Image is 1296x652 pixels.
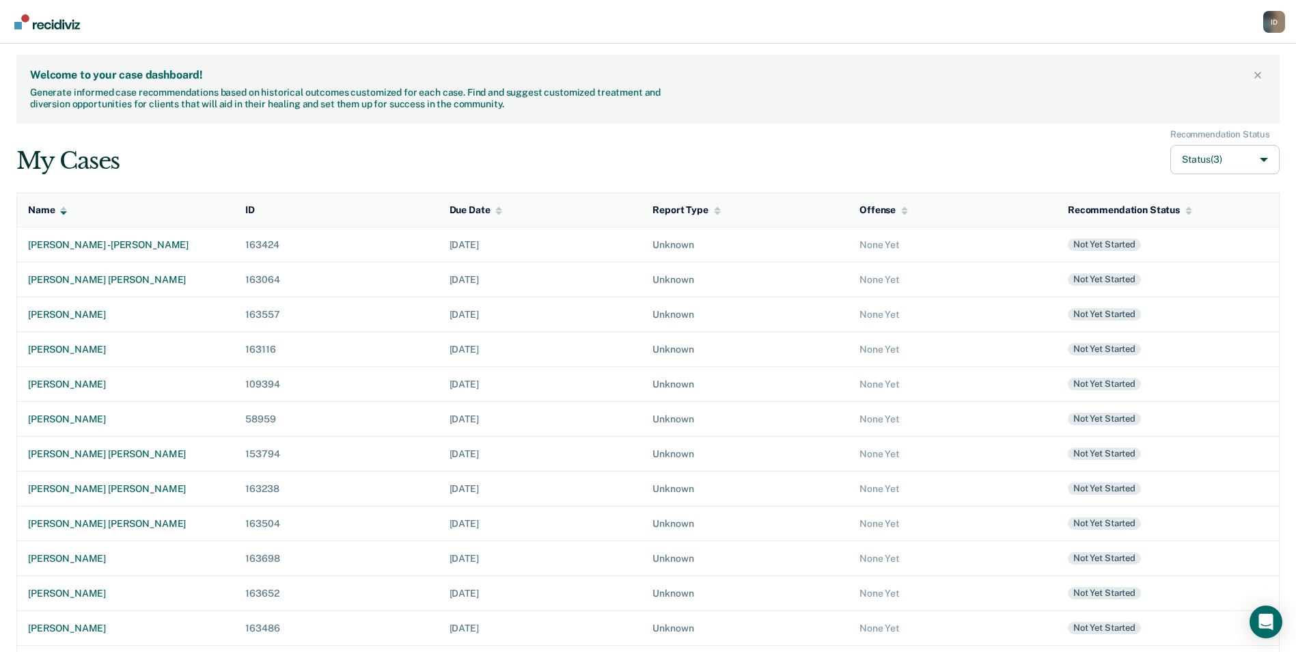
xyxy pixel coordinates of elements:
td: 163486 [234,610,438,645]
td: 163504 [234,506,438,541]
td: Unknown [642,227,849,262]
td: Unknown [642,262,849,297]
td: 163557 [234,297,438,331]
td: 153794 [234,436,438,471]
td: [DATE] [439,610,642,645]
div: Not yet started [1068,622,1141,634]
div: [PERSON_NAME] [PERSON_NAME] [28,274,223,286]
div: My Cases [16,147,120,175]
div: [PERSON_NAME] [28,309,223,321]
td: Unknown [642,331,849,366]
div: Not yet started [1068,378,1141,390]
div: Not yet started [1068,273,1141,286]
div: Not yet started [1068,308,1141,321]
div: Not yet started [1068,239,1141,251]
div: None Yet [859,344,1046,355]
div: None Yet [859,309,1046,321]
div: None Yet [859,448,1046,460]
td: Unknown [642,436,849,471]
div: [PERSON_NAME] [28,588,223,599]
div: Open Intercom Messenger [1250,606,1282,638]
div: Not yet started [1068,413,1141,425]
td: [DATE] [439,541,642,575]
div: None Yet [859,379,1046,390]
div: None Yet [859,588,1046,599]
div: [PERSON_NAME] [28,413,223,425]
div: Welcome to your case dashboard! [30,68,1250,81]
td: 163116 [234,331,438,366]
td: 163064 [234,262,438,297]
td: 109394 [234,366,438,401]
td: [DATE] [439,436,642,471]
div: [PERSON_NAME] -[PERSON_NAME] [28,239,223,251]
div: ID [245,204,255,216]
div: None Yet [859,483,1046,495]
div: Not yet started [1068,343,1141,355]
div: Name [28,204,67,216]
div: Not yet started [1068,483,1141,495]
img: Recidiviz [14,14,80,29]
div: None Yet [859,239,1046,251]
td: Unknown [642,541,849,575]
div: None Yet [859,413,1046,425]
div: Due Date [450,204,503,216]
td: 163424 [234,227,438,262]
div: None Yet [859,274,1046,286]
div: Recommendation Status [1170,129,1270,140]
td: 163698 [234,541,438,575]
td: [DATE] [439,262,642,297]
td: 163238 [234,471,438,506]
td: [DATE] [439,297,642,331]
td: [DATE] [439,506,642,541]
td: [DATE] [439,366,642,401]
div: Report Type [652,204,720,216]
div: Recommendation Status [1068,204,1192,216]
td: 163652 [234,575,438,610]
td: Unknown [642,471,849,506]
td: [DATE] [439,471,642,506]
div: [PERSON_NAME] [28,553,223,565]
div: [PERSON_NAME] [28,623,223,634]
td: Unknown [642,297,849,331]
div: [PERSON_NAME] [28,344,223,355]
button: Profile dropdown button [1263,11,1285,33]
div: Offense [859,204,908,216]
td: 58959 [234,401,438,436]
td: Unknown [642,366,849,401]
div: Not yet started [1068,587,1141,599]
div: [PERSON_NAME] [PERSON_NAME] [28,448,223,460]
div: [PERSON_NAME] [PERSON_NAME] [28,483,223,495]
td: [DATE] [439,575,642,610]
div: Not yet started [1068,552,1141,565]
td: [DATE] [439,401,642,436]
td: Unknown [642,506,849,541]
div: I D [1263,11,1285,33]
div: None Yet [859,518,1046,530]
div: Not yet started [1068,517,1141,530]
td: Unknown [642,401,849,436]
div: None Yet [859,553,1046,565]
button: Status(3) [1170,145,1280,174]
td: Unknown [642,610,849,645]
td: [DATE] [439,331,642,366]
td: [DATE] [439,227,642,262]
div: Generate informed case recommendations based on historical outcomes customized for each case. Fin... [30,87,665,110]
div: [PERSON_NAME] [PERSON_NAME] [28,518,223,530]
td: Unknown [642,575,849,610]
div: [PERSON_NAME] [28,379,223,390]
div: None Yet [859,623,1046,634]
div: Not yet started [1068,448,1141,460]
